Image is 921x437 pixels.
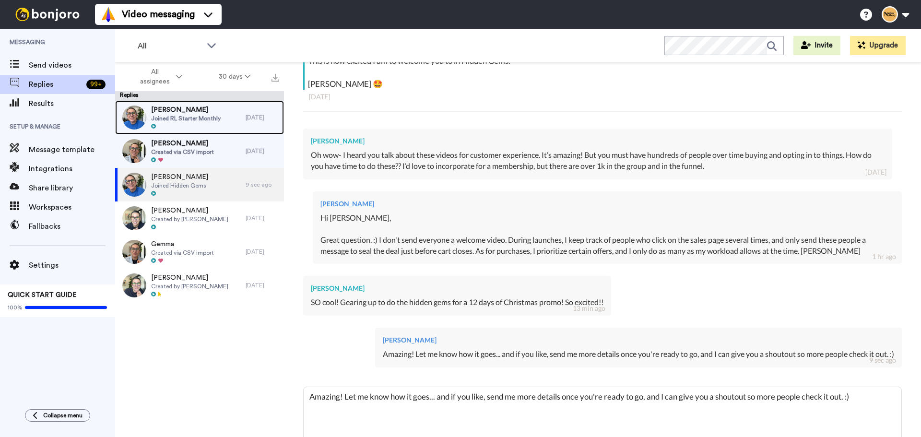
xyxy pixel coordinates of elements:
[151,148,214,156] span: Created via CSV import
[115,235,284,269] a: GemmaCreated via CSV import[DATE]
[122,106,146,130] img: 423b1191-c562-4716-877b-a9707bc13b67-thumb.jpg
[122,206,146,230] img: 3e44cb17-61ed-435d-8f50-73ba7c0f522e-thumb.jpg
[311,283,603,293] div: [PERSON_NAME]
[115,201,284,235] a: [PERSON_NAME]Created by [PERSON_NAME][DATE]
[850,36,906,55] button: Upgrade
[383,335,894,345] div: [PERSON_NAME]
[246,181,279,189] div: 9 sec ago
[309,92,896,102] div: [DATE]
[246,248,279,256] div: [DATE]
[26,56,34,63] img: tab_domain_overview_orange.svg
[246,214,279,222] div: [DATE]
[201,68,269,85] button: 30 days
[29,79,83,90] span: Replies
[101,7,116,22] img: vm-color.svg
[151,283,228,290] span: Created by [PERSON_NAME]
[29,144,115,155] span: Message template
[573,304,605,313] div: 13 min ago
[115,91,284,101] div: Replies
[29,163,115,175] span: Integrations
[115,134,284,168] a: [PERSON_NAME]Created via CSV import[DATE]
[269,70,282,84] button: Export all results that match these filters now.
[122,273,146,297] img: e810df33-e22d-4753-b1bf-7757878b1011-thumb.jpg
[320,199,894,209] div: [PERSON_NAME]
[246,114,279,121] div: [DATE]
[12,8,83,21] img: bj-logo-header-white.svg
[135,67,174,86] span: All assignees
[29,98,115,109] span: Results
[246,147,279,155] div: [DATE]
[15,15,23,23] img: logo_orange.svg
[8,304,23,311] span: 100%
[320,213,894,256] div: Hi [PERSON_NAME], Great question. :) I don't send everyone a welcome video. During launches, I ke...
[122,240,146,264] img: 9d704dde-45cf-47c4-a7cc-5f2bffc09e8c-thumb.jpg
[36,57,86,63] div: Domain Overview
[86,80,106,89] div: 99 +
[311,150,885,172] div: Oh wow- I heard you talk about these videos for customer experience. It’s amazing! But you must h...
[95,56,103,63] img: tab_keywords_by_traffic_grey.svg
[151,206,228,215] span: [PERSON_NAME]
[151,105,221,115] span: [PERSON_NAME]
[151,182,208,189] span: Joined Hidden Gems
[106,57,162,63] div: Keywords by Traffic
[29,201,115,213] span: Workspaces
[29,221,115,232] span: Fallbacks
[8,292,77,298] span: QUICK START GUIDE
[29,182,115,194] span: Share library
[29,59,115,71] span: Send videos
[138,40,202,52] span: All
[246,282,279,289] div: [DATE]
[122,139,146,163] img: 7ba62603-73d5-44af-afa2-ef2f1eb1369b-thumb.jpg
[793,36,840,55] button: Invite
[151,239,214,249] span: Gemma
[25,409,90,422] button: Collapse menu
[117,63,201,90] button: All assignees
[383,349,894,360] div: Amazing! Let me know how it goes... and if you like, send me more details once you're ready to go...
[272,74,279,82] img: export.svg
[151,172,208,182] span: [PERSON_NAME]
[25,25,106,33] div: Domain: [DOMAIN_NAME]
[872,252,896,261] div: 1 hr ago
[151,115,221,122] span: Joined RL Starter Monthly
[865,167,886,177] div: [DATE]
[122,8,195,21] span: Video messaging
[151,249,214,257] span: Created via CSV import
[15,25,23,33] img: website_grey.svg
[151,215,228,223] span: Created by [PERSON_NAME]
[115,101,284,134] a: [PERSON_NAME]Joined RL Starter Monthly[DATE]
[151,273,228,283] span: [PERSON_NAME]
[27,15,47,23] div: v 4.0.25
[43,412,83,419] span: Collapse menu
[115,168,284,201] a: [PERSON_NAME]Joined Hidden Gems9 sec ago
[311,136,885,146] div: [PERSON_NAME]
[311,297,603,308] div: SO cool! Gearing up to do the hidden gems for a 12 days of Christmas promo! So excited!!
[115,269,284,302] a: [PERSON_NAME]Created by [PERSON_NAME][DATE]
[151,139,214,148] span: [PERSON_NAME]
[122,173,146,197] img: 8d189c9d-9d6f-49eb-8cd0-3fc80090c0f3-thumb.jpg
[869,355,896,365] div: 9 sec ago
[29,260,115,271] span: Settings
